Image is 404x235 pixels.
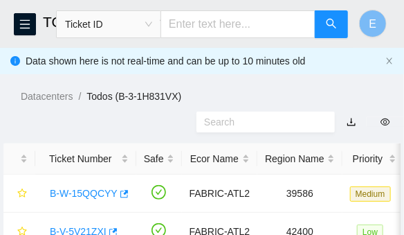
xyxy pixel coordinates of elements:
input: Search [204,114,316,130]
span: Medium [350,186,391,202]
span: / [78,91,81,102]
button: search [315,10,348,38]
input: Enter text here... [160,10,315,38]
span: eye [380,117,390,127]
button: star [11,182,28,204]
a: Datacenters [21,91,73,102]
td: 39586 [257,175,342,213]
span: E [369,15,377,33]
td: FABRIC-ATL2 [182,175,258,213]
button: E [359,10,387,37]
span: star [17,189,27,200]
span: Ticket ID [65,14,152,35]
a: B-W-15QQCYY [50,188,118,199]
a: download [347,116,356,128]
a: Todos (B-3-1H831VX) [86,91,181,102]
span: menu [15,19,35,30]
button: download [336,111,367,133]
span: check-circle [151,185,166,200]
span: search [326,18,337,31]
button: menu [14,13,36,35]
